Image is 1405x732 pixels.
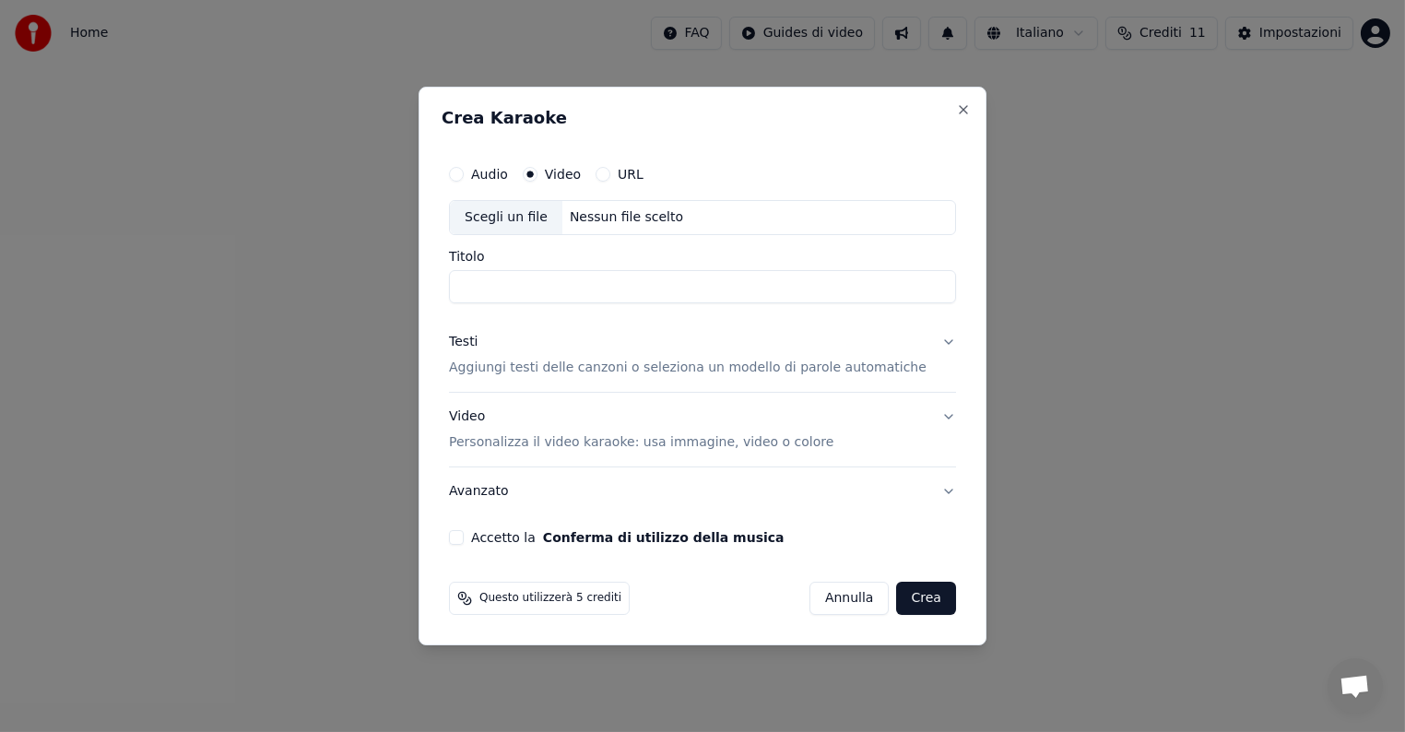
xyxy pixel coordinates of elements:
button: Crea [897,582,956,615]
p: Personalizza il video karaoke: usa immagine, video o colore [449,433,833,452]
h2: Crea Karaoke [442,110,963,126]
label: Video [545,168,581,181]
label: Audio [471,168,508,181]
p: Aggiungi testi delle canzoni o seleziona un modello di parole automatiche [449,359,927,377]
button: VideoPersonalizza il video karaoke: usa immagine, video o colore [449,393,956,466]
div: Testi [449,333,478,351]
label: Titolo [449,250,956,263]
div: Scegli un file [450,201,562,234]
button: Avanzato [449,467,956,515]
label: URL [618,168,643,181]
div: Video [449,407,833,452]
button: TestiAggiungi testi delle canzoni o seleziona un modello di parole automatiche [449,318,956,392]
label: Accetto la [471,531,784,544]
button: Annulla [809,582,890,615]
button: Accetto la [543,531,785,544]
div: Nessun file scelto [562,208,691,227]
span: Questo utilizzerà 5 crediti [479,591,621,606]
